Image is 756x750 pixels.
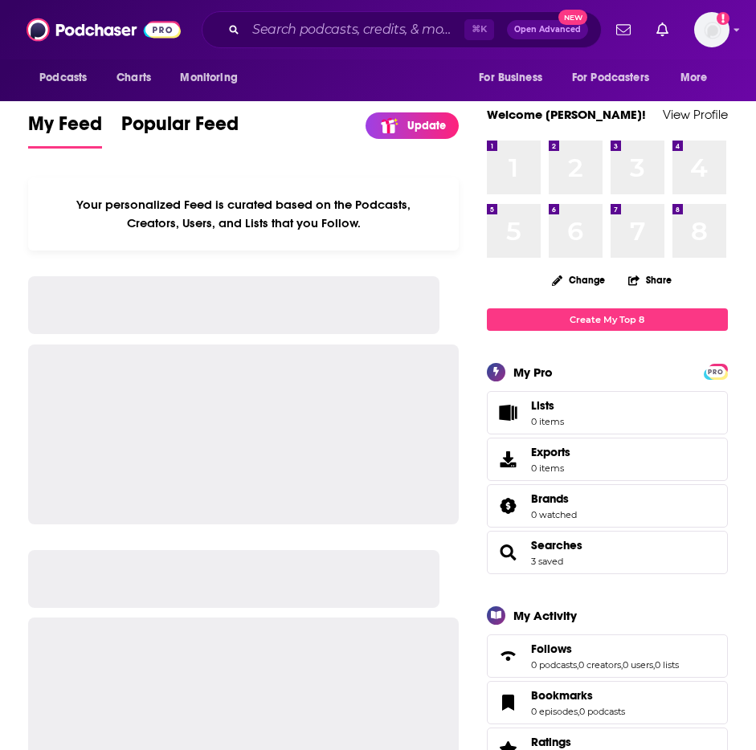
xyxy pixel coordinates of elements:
[531,445,570,459] span: Exports
[531,735,571,749] span: Ratings
[513,365,553,380] div: My Pro
[487,531,728,574] span: Searches
[669,63,728,93] button: open menu
[487,107,646,122] a: Welcome [PERSON_NAME]!
[558,10,587,25] span: New
[39,67,87,89] span: Podcasts
[653,659,655,671] span: ,
[492,495,525,517] a: Brands
[623,659,653,671] a: 0 users
[492,541,525,564] a: Searches
[106,63,161,93] a: Charts
[121,112,239,145] span: Popular Feed
[531,659,577,671] a: 0 podcasts
[531,398,554,413] span: Lists
[366,112,459,139] a: Update
[650,16,675,43] a: Show notifications dropdown
[627,264,672,296] button: Share
[28,63,108,93] button: open menu
[531,556,563,567] a: 3 saved
[492,448,525,471] span: Exports
[487,438,728,481] a: Exports
[28,112,102,149] a: My Feed
[531,735,625,749] a: Ratings
[116,67,151,89] span: Charts
[578,706,579,717] span: ,
[717,12,729,25] svg: Add a profile image
[514,26,581,34] span: Open Advanced
[694,12,729,47] span: Logged in as bbrockman
[407,119,446,132] p: Update
[610,16,637,43] a: Show notifications dropdown
[492,401,525,424] span: Lists
[169,63,258,93] button: open menu
[531,491,569,506] span: Brands
[531,642,572,656] span: Follows
[487,391,728,434] a: Lists
[577,659,578,671] span: ,
[680,67,708,89] span: More
[694,12,729,47] img: User Profile
[531,398,564,413] span: Lists
[492,691,525,714] a: Bookmarks
[663,107,728,122] a: View Profile
[706,366,725,378] span: PRO
[531,642,679,656] a: Follows
[180,67,237,89] span: Monitoring
[487,634,728,678] span: Follows
[28,177,459,251] div: Your personalized Feed is curated based on the Podcasts, Creators, Users, and Lists that you Follow.
[531,538,582,552] a: Searches
[479,67,542,89] span: For Business
[487,681,728,724] span: Bookmarks
[531,706,578,717] a: 0 episodes
[578,659,621,671] a: 0 creators
[542,270,615,290] button: Change
[531,463,570,474] span: 0 items
[572,67,649,89] span: For Podcasters
[513,608,577,623] div: My Activity
[621,659,623,671] span: ,
[27,14,181,45] img: Podchaser - Follow, Share and Rate Podcasts
[202,11,602,48] div: Search podcasts, credits, & more...
[464,19,494,40] span: ⌘ K
[706,365,725,377] a: PRO
[579,706,625,717] a: 0 podcasts
[531,688,625,703] a: Bookmarks
[694,12,729,47] button: Show profile menu
[655,659,679,671] a: 0 lists
[487,484,728,528] span: Brands
[507,20,588,39] button: Open AdvancedNew
[562,63,672,93] button: open menu
[531,688,593,703] span: Bookmarks
[531,491,577,506] a: Brands
[28,112,102,145] span: My Feed
[121,112,239,149] a: Popular Feed
[531,509,577,520] a: 0 watched
[487,308,728,330] a: Create My Top 8
[531,416,564,427] span: 0 items
[492,645,525,667] a: Follows
[246,17,464,43] input: Search podcasts, credits, & more...
[468,63,562,93] button: open menu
